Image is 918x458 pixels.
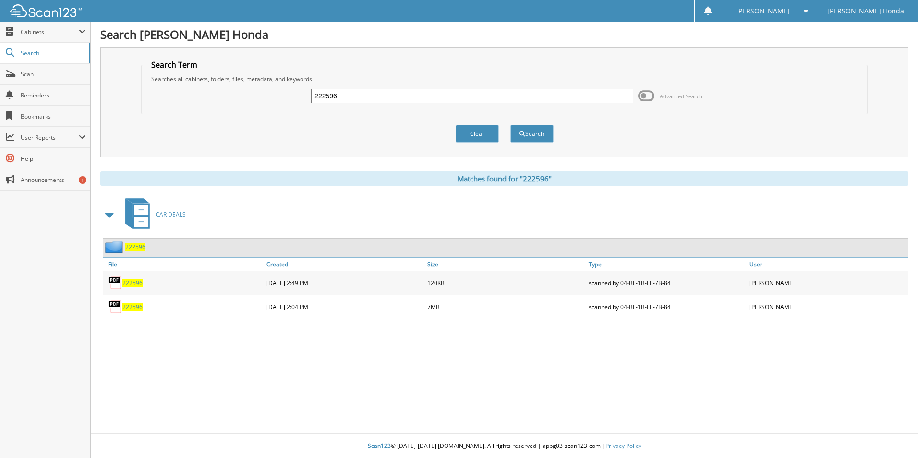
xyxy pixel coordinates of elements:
div: [PERSON_NAME] [747,273,908,292]
a: 222596 [122,303,143,311]
span: Search [21,49,84,57]
span: User Reports [21,133,79,142]
div: 120KB [425,273,586,292]
button: Clear [456,125,499,143]
a: Type [586,258,747,271]
span: Bookmarks [21,112,85,121]
div: Matches found for "222596" [100,171,908,186]
span: Scan [21,70,85,78]
div: [DATE] 2:04 PM [264,297,425,316]
span: Scan123 [368,442,391,450]
div: 7MB [425,297,586,316]
a: Created [264,258,425,271]
img: scan123-logo-white.svg [10,4,82,17]
div: scanned by 04-BF-1B-FE-7B-84 [586,297,747,316]
span: CAR DEALS [156,210,186,218]
a: CAR DEALS [120,195,186,233]
button: Search [510,125,554,143]
a: User [747,258,908,271]
a: 222596 [125,243,145,251]
a: File [103,258,264,271]
a: Privacy Policy [605,442,641,450]
div: Searches all cabinets, folders, files, metadata, and keywords [146,75,862,83]
span: Cabinets [21,28,79,36]
span: [PERSON_NAME] [736,8,790,14]
div: [PERSON_NAME] [747,297,908,316]
h1: Search [PERSON_NAME] Honda [100,26,908,42]
legend: Search Term [146,60,202,70]
span: Announcements [21,176,85,184]
span: Advanced Search [660,93,702,100]
div: [DATE] 2:49 PM [264,273,425,292]
img: PDF.png [108,276,122,290]
div: © [DATE]-[DATE] [DOMAIN_NAME]. All rights reserved | appg03-scan123-com | [91,434,918,458]
a: Size [425,258,586,271]
img: PDF.png [108,300,122,314]
span: Reminders [21,91,85,99]
img: folder2.png [105,241,125,253]
span: [PERSON_NAME] Honda [827,8,904,14]
div: scanned by 04-BF-1B-FE-7B-84 [586,273,747,292]
span: Help [21,155,85,163]
iframe: Chat Widget [870,412,918,458]
a: 222596 [122,279,143,287]
div: 1 [79,176,86,184]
